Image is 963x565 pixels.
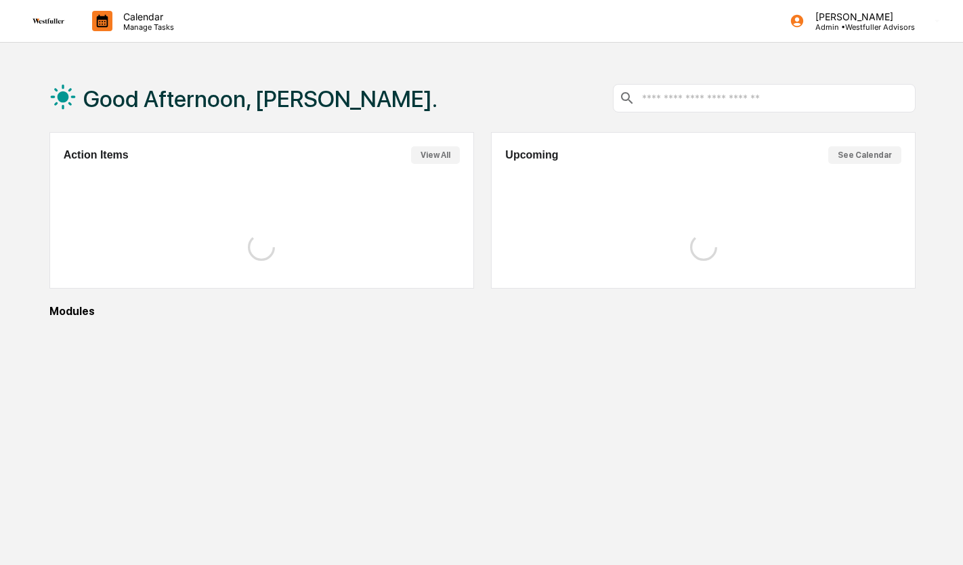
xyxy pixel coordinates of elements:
h1: Good Afternoon, [PERSON_NAME]. [83,85,437,112]
h2: Action Items [64,149,129,161]
button: View All [411,146,460,164]
p: [PERSON_NAME] [805,11,915,22]
p: Admin • Westfuller Advisors [805,22,915,32]
p: Calendar [112,11,181,22]
div: Modules [49,305,916,318]
p: Manage Tasks [112,22,181,32]
button: See Calendar [828,146,901,164]
h2: Upcoming [505,149,558,161]
img: logo [33,18,65,24]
